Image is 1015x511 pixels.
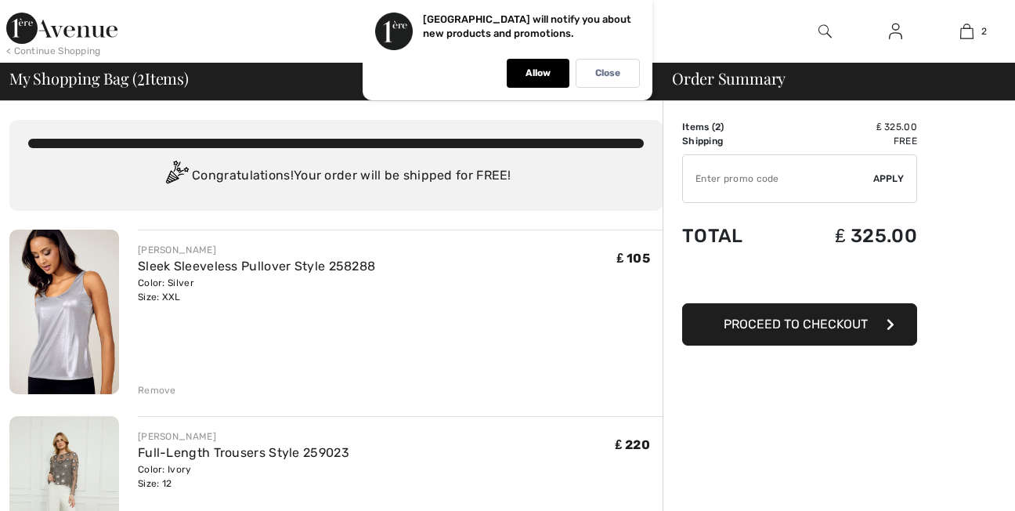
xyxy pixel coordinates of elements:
[653,71,1006,86] div: Order Summary
[161,161,192,192] img: Congratulation2.svg
[960,22,973,41] img: My Bag
[683,155,873,202] input: Promo code
[138,243,375,257] div: [PERSON_NAME]
[873,172,905,186] span: Apply
[715,121,721,132] span: 2
[876,22,915,42] a: Sign In
[782,209,917,263] td: ₤ 325.00
[682,209,782,263] td: Total
[682,134,782,148] td: Shipping
[682,263,917,298] iframe: PayPal
[138,383,176,397] div: Remove
[6,44,101,58] div: < Continue Shopping
[682,120,782,134] td: Items ( )
[782,120,917,134] td: ₤ 325.00
[9,230,119,394] img: Sleek Sleeveless Pullover Style 258288
[724,317,868,332] span: Proceed to Checkout
[138,259,375,274] a: Sleek Sleeveless Pullover Style 258288
[595,67,620,79] p: Close
[617,251,650,266] span: ₤ 105
[526,67,551,79] p: Allow
[682,303,917,346] button: Proceed to Checkout
[782,134,917,148] td: Free
[138,445,349,460] a: Full-Length Trousers Style 259023
[818,22,832,41] img: search the website
[932,22,1002,41] a: 2
[28,161,644,192] div: Congratulations! Your order will be shipped for FREE!
[137,67,145,87] span: 2
[138,276,375,304] div: Color: Silver Size: XXL
[423,13,631,39] p: [GEOGRAPHIC_DATA] will notify you about new products and promotions.
[9,71,189,86] span: My Shopping Bag ( Items)
[889,22,902,41] img: My Info
[981,24,987,38] span: 2
[616,437,650,452] span: ₤ 220
[138,462,349,491] div: Color: Ivory Size: 12
[138,429,349,444] div: [PERSON_NAME]
[6,13,117,44] img: 1ère Avenue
